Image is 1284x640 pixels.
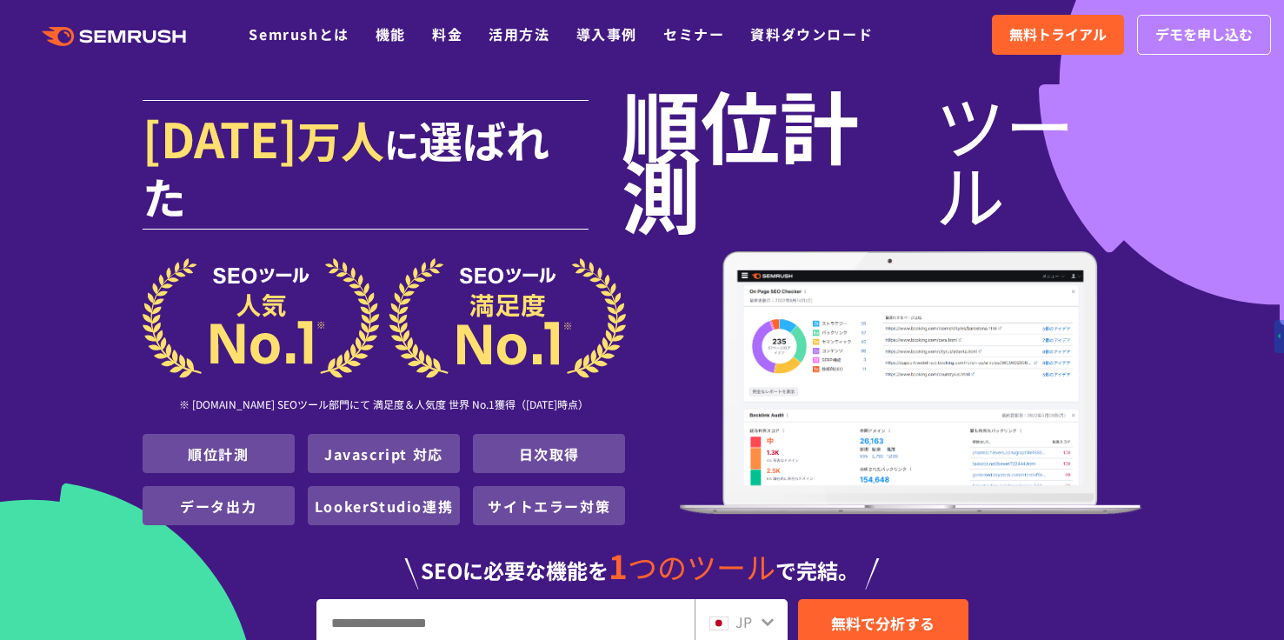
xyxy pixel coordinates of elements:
[249,23,349,44] a: Semrushとは
[992,15,1124,55] a: 無料トライアル
[180,496,256,517] a: データ出力
[935,89,1142,228] span: ツール
[143,378,626,434] div: ※ [DOMAIN_NAME] SEOツール部門にて 満足度＆人気度 世界 No.1獲得（[DATE]時点）
[609,542,628,589] span: 1
[188,443,249,464] a: 順位計測
[315,496,453,517] a: LookerStudio連携
[1009,23,1107,46] span: 無料トライアル
[576,23,637,44] a: 導入事例
[297,108,384,170] span: 万人
[143,532,1142,590] div: SEOに必要な機能を
[1155,23,1253,46] span: デモを申し込む
[750,23,873,44] a: 資料ダウンロード
[519,443,580,464] a: 日次取得
[376,23,406,44] a: 機能
[143,108,549,227] span: 選ばれた
[628,545,775,588] span: つのツール
[143,103,297,172] span: [DATE]
[1137,15,1271,55] a: デモを申し込む
[489,23,549,44] a: 活用方法
[622,89,935,228] span: 順位計測
[831,612,935,634] span: 無料で分析する
[432,23,462,44] a: 料金
[324,443,443,464] a: Javascript 対応
[775,555,859,585] span: で完結。
[663,23,724,44] a: セミナー
[384,118,419,169] span: に
[735,611,752,632] span: JP
[488,496,610,517] a: サイトエラー対策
